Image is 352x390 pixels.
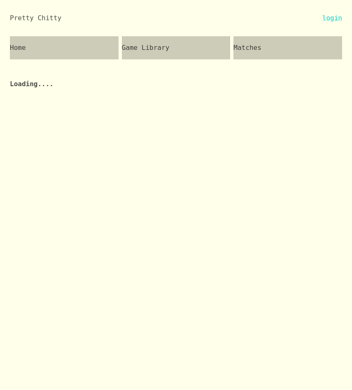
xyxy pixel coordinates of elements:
a: Game Library [122,36,231,59]
p: Loading.... [10,66,342,96]
a: login [322,13,342,23]
a: Home [10,36,119,59]
div: Pretty Chitty [10,13,61,23]
a: Matches [233,36,342,59]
